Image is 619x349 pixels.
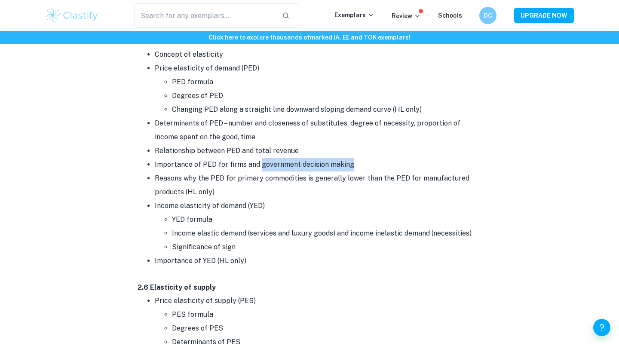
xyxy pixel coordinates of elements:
[155,199,481,254] li: Income elasticity of demand (YED)
[2,33,617,42] h6: Click here to explore thousands of marked IA, EE and TOK exemplars !
[155,171,481,199] li: Reasons why the PED for primary commodities is generally lower than the PED for manufactured prod...
[438,12,462,19] a: Schools
[155,61,481,116] li: Price elasticity of demand (PED)
[45,7,99,24] img: Clastify logo
[172,213,481,227] li: YED formula
[155,48,481,61] li: Concept of elasticity
[172,103,481,116] li: Changing PED along a straight line downward sloping demand curve (HL only)
[138,37,226,45] strong: 2.5 Elasticities of demand
[172,227,481,240] li: Income elastic demand (services and luxury goods) and income inelastic demand (necessities)
[334,10,374,20] p: Exemplars
[172,308,481,321] li: PES formula
[483,11,493,20] h6: DC
[479,7,496,24] button: DC
[514,8,574,23] button: UPGRADE NOW
[155,158,481,171] li: Importance of PED for firms and government decision making
[593,319,610,336] button: Help and Feedback
[172,240,481,254] li: Significance of sign
[135,3,275,28] input: Search for any exemplars...
[155,144,481,158] li: Relationship between PED and total revenue
[172,321,481,335] li: Degrees of PES
[392,11,421,21] p: Review
[172,75,481,89] li: PED formula
[172,89,481,103] li: Degrees of PED
[138,283,216,291] strong: 2.6 Elasticity of supply
[155,254,481,268] li: Importance of YED (HL only)
[155,116,481,144] li: Determinants of PED – number and closeness of substitutes, degree of necessity, proportion of inc...
[172,335,481,349] li: Determinants of PES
